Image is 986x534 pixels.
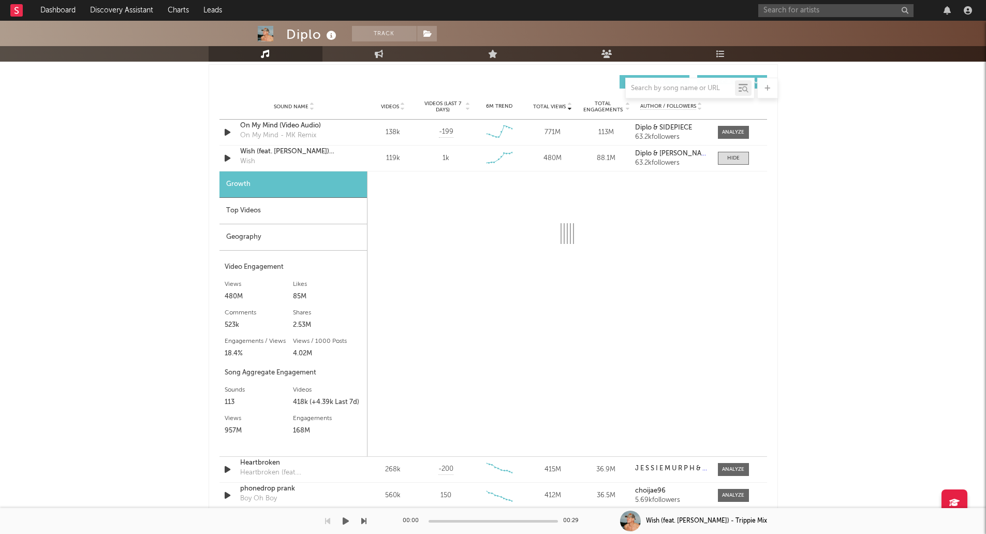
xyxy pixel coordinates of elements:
div: Heartbroken (feat. [PERSON_NAME] & Polo G) [240,468,348,478]
div: On My Mind - MK Remix [240,131,316,141]
span: Author / Followers [640,103,696,110]
div: 36.5M [582,490,630,501]
div: Engagements [293,412,362,425]
span: Total Views [533,104,566,110]
div: 523k [225,319,293,331]
div: Wish [240,156,255,167]
div: Boy Oh Boy [240,494,277,504]
div: Video Engagement [225,261,362,273]
div: Diplo [286,26,339,43]
strong: J E S S I E M U R P H & [PERSON_NAME] & Polo G [635,465,784,472]
div: Wish (feat. [PERSON_NAME]) - Trippie Mix [646,516,767,526]
div: 957M [225,425,293,437]
strong: Diplo & SIDEPIECE [635,124,692,131]
div: Geography [219,224,367,251]
div: 4.02M [293,348,362,360]
a: choijae96 [635,487,707,495]
div: 00:29 [563,515,584,527]
div: Comments [225,307,293,319]
div: Views [225,278,293,291]
div: Shares [293,307,362,319]
a: Heartbroken [240,458,348,468]
div: 480M [528,153,577,164]
div: 412M [528,490,577,501]
div: 2.53M [293,319,362,331]
div: 168M [293,425,362,437]
div: 138k [369,127,417,138]
div: 771M [528,127,577,138]
div: 63.2k followers [635,134,707,141]
div: 5.69k followers [635,497,707,504]
span: -200 [438,464,453,474]
div: 00:00 [403,515,423,527]
strong: Diplo & [PERSON_NAME] [635,150,713,157]
div: 6M Trend [475,103,523,110]
div: Views / 1000 Posts [293,335,362,348]
a: J E S S I E M U R P H & [PERSON_NAME] & Polo G [635,465,707,472]
a: On My Mind (Video Audio) [240,121,348,131]
button: Track [352,26,417,41]
div: Views [225,412,293,425]
div: 63.2k followers [635,160,707,167]
div: Top Videos [219,198,367,224]
div: 418k (+4.39k Last 7d) [293,396,362,409]
a: Wish (feat. [PERSON_NAME]) [Trippie Mix] [240,147,348,157]
div: 113 [225,396,293,409]
span: Sound Name [274,104,308,110]
span: -199 [439,127,453,137]
a: Diplo & [PERSON_NAME] [635,150,707,157]
div: 18.4% [225,348,293,360]
div: 480M [225,291,293,303]
button: Official(24) [697,75,767,89]
span: Videos [381,104,399,110]
div: Videos [293,384,362,396]
div: Engagements / Views [225,335,293,348]
div: 85M [293,291,362,303]
div: 88.1M [582,153,630,164]
div: 36.9M [582,465,630,475]
a: phonedrop prank [240,484,348,494]
div: 560k [369,490,417,501]
input: Search by song name or URL [626,84,735,93]
div: 415M [528,465,577,475]
div: 113M [582,127,630,138]
div: 1k [443,153,449,164]
div: 268k [369,465,417,475]
span: Videos (last 7 days) [422,100,464,113]
div: Song Aggregate Engagement [225,367,362,379]
strong: choijae96 [635,487,666,494]
span: Total Engagements [582,100,624,113]
input: Search for artists [758,4,914,17]
button: UGC(1.1k) [620,75,689,89]
a: Diplo & SIDEPIECE [635,124,707,132]
div: Sounds [225,384,293,396]
div: Likes [293,278,362,291]
div: Growth [219,171,367,198]
div: 150 [440,490,451,501]
div: 119k [369,153,417,164]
